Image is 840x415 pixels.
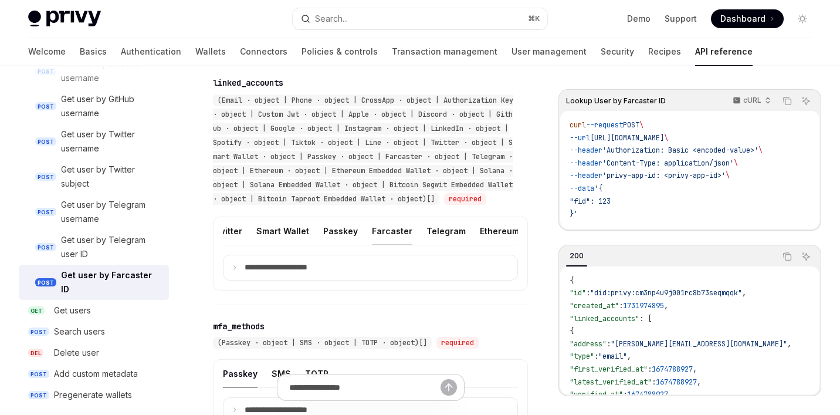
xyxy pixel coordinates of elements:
[213,96,513,204] span: (Email · object | Phone · object | CrossApp · object | Authorization Key · object | Custom Jwt · ...
[598,352,627,361] span: "email"
[302,38,378,66] a: Policies & controls
[601,38,634,66] a: Security
[19,321,169,342] a: POSTSearch users
[272,360,291,387] button: SMS
[54,325,105,339] div: Search users
[28,370,49,379] span: POST
[639,314,652,323] span: : [
[570,184,594,193] span: --data
[798,93,814,109] button: Ask AI
[602,158,734,168] span: 'Content-Type: application/json'
[743,96,761,105] p: cURL
[35,243,56,252] span: POST
[35,278,56,287] span: POST
[35,173,56,181] span: POST
[444,193,486,205] div: required
[570,133,590,143] span: --url
[570,209,578,218] span: }'
[570,158,602,168] span: --header
[623,301,664,311] span: 1731974895
[19,384,169,406] a: POSTPregenerate wallets
[19,194,169,230] a: POSTGet user by Telegram username
[798,249,814,264] button: Ask AI
[121,38,181,66] a: Authentication
[607,339,611,349] span: :
[372,217,412,245] button: Farcaster
[35,137,56,146] span: POST
[240,38,287,66] a: Connectors
[570,171,602,180] span: --header
[726,91,776,111] button: cURL
[28,306,45,315] span: GET
[627,13,651,25] a: Demo
[528,14,540,23] span: ⌘ K
[315,12,348,26] div: Search...
[19,265,169,300] a: POSTGet user by Farcaster ID
[61,127,162,156] div: Get user by Twitter username
[480,217,519,245] button: Ethereum
[586,120,623,130] span: --request
[594,184,602,193] span: '{
[570,276,574,285] span: {
[19,342,169,363] a: DELDelete user
[35,102,56,111] span: POST
[19,230,169,265] a: POSTGet user by Telegram user ID
[566,96,666,106] span: Lookup User by Farcaster ID
[61,233,162,261] div: Get user by Telegram user ID
[441,379,457,396] button: Send message
[570,377,652,387] span: "latest_verified_at"
[293,8,548,29] button: Open search
[594,352,598,361] span: :
[54,303,91,318] div: Get users
[664,301,668,311] span: ,
[627,390,668,399] span: 1674788927
[35,208,56,217] span: POST
[19,89,169,124] a: POSTGet user by GitHub username
[611,339,787,349] span: "[PERSON_NAME][EMAIL_ADDRESS][DOMAIN_NAME]"
[787,339,791,349] span: ,
[758,146,763,155] span: \
[436,337,479,349] div: required
[28,349,43,357] span: DEL
[570,288,586,298] span: "id"
[627,352,631,361] span: ,
[780,93,795,109] button: Copy the contents from the code block
[54,367,138,381] div: Add custom metadata
[720,13,766,25] span: Dashboard
[289,374,441,400] input: Ask a question...
[570,352,594,361] span: "type"
[195,38,226,66] a: Wallets
[305,360,328,387] button: TOTP
[19,124,169,159] a: POSTGet user by Twitter username
[19,363,169,384] a: POSTAdd custom metadata
[61,163,162,191] div: Get user by Twitter subject
[693,365,697,374] span: ,
[664,133,668,143] span: \
[570,339,607,349] span: "address"
[648,38,681,66] a: Recipes
[28,38,66,66] a: Welcome
[639,120,643,130] span: \
[54,388,132,402] div: Pregenerate wallets
[54,346,99,360] div: Delete user
[28,328,49,336] span: POST
[697,377,701,387] span: ,
[656,377,697,387] span: 1674788927
[19,300,169,321] a: GETGet users
[256,217,309,245] button: Smart Wallet
[570,197,611,206] span: "fid": 123
[213,217,242,245] button: Twitter
[570,146,602,155] span: --header
[623,390,627,399] span: :
[213,320,265,332] div: mfa_methods
[323,217,358,245] button: Passkey
[19,159,169,194] a: POSTGet user by Twitter subject
[602,146,758,155] span: 'Authorization: Basic <encoded-value>'
[61,92,162,120] div: Get user by GitHub username
[392,38,497,66] a: Transaction management
[652,365,693,374] span: 1674788927
[619,301,623,311] span: :
[218,338,427,347] span: (Passkey · object | SMS · object | TOTP · object)[]
[590,288,742,298] span: "did:privy:cm3np4u9j001rc8b73seqmqqk"
[28,391,49,400] span: POST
